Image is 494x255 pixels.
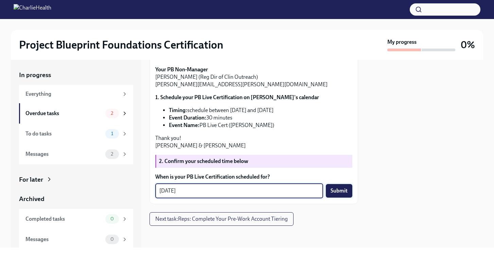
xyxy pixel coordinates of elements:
[19,175,43,184] div: For later
[169,107,352,114] li: schedule between [DATE] and [DATE]
[19,209,133,229] a: Completed tasks0
[25,130,103,138] div: To do tasks
[159,158,248,164] strong: 2. Confirm your scheduled time below
[169,122,352,129] li: PB Live Cert ([PERSON_NAME])
[19,85,133,103] a: Everything
[331,187,348,194] span: Submit
[169,114,352,122] li: 30 minutes
[106,216,118,221] span: 0
[19,103,133,124] a: Overdue tasks2
[14,4,51,15] img: CharlieHealth
[106,237,118,242] span: 0
[159,187,319,195] textarea: [DATE]
[107,151,117,157] span: 2
[19,38,223,52] h2: Project Blueprint Foundations Certification
[19,144,133,164] a: Messages2
[107,111,117,116] span: 2
[169,107,187,113] strong: Timing:
[169,122,199,128] strong: Event Name:
[155,66,208,73] strong: Your PB Non-Manager
[19,229,133,250] a: Messages0
[387,38,417,46] strong: My progress
[155,216,288,222] span: Next task : Reps: Complete Your Pre-Work Account Tiering
[19,71,133,79] a: In progress
[19,175,133,184] a: For later
[326,184,352,198] button: Submit
[25,215,103,223] div: Completed tasks
[155,94,319,101] strong: 1. Schedule your PB Live Certification on [PERSON_NAME]'s calendar
[155,173,352,181] label: When is your PB Live Certification scheduled for?
[25,110,103,117] div: Overdue tasks
[19,195,133,203] a: Archived
[155,134,352,149] p: Thank you! [PERSON_NAME] & [PERSON_NAME]
[25,90,119,98] div: Everything
[19,124,133,144] a: To do tasks1
[149,212,294,226] button: Next task:Reps: Complete Your Pre-Work Account Tiering
[25,236,103,243] div: Messages
[107,131,117,136] span: 1
[169,114,206,121] strong: Event Duration:
[461,39,475,51] h3: 0%
[25,150,103,158] div: Messages
[155,66,352,88] p: [PERSON_NAME] (Reg Dir of Clin Outreach) [PERSON_NAME][EMAIL_ADDRESS][PERSON_NAME][DOMAIN_NAME]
